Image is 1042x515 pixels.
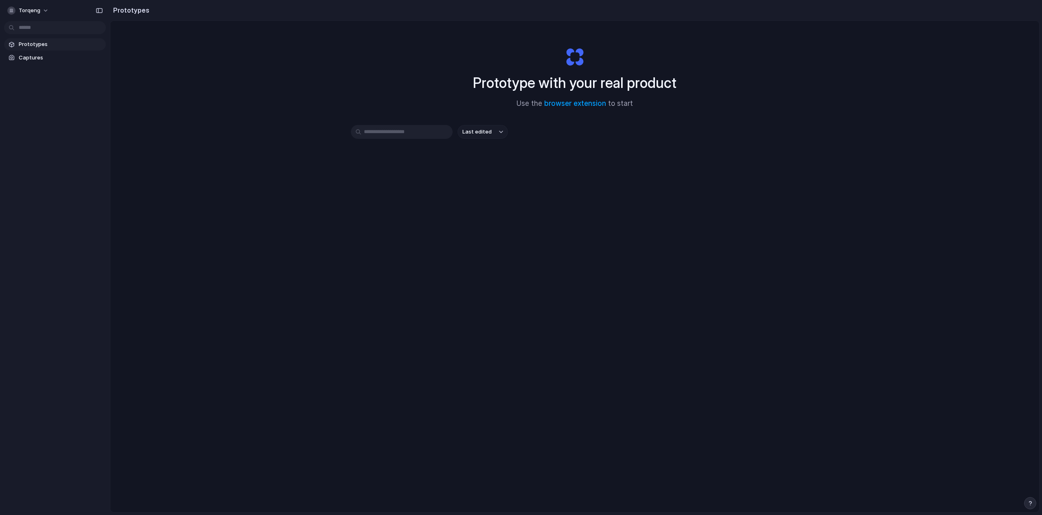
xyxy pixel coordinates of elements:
span: Use the to start [517,99,633,109]
button: torqeng [4,4,53,17]
h1: Prototype with your real product [473,72,676,94]
h2: Prototypes [110,5,149,15]
span: Captures [19,54,103,62]
a: Captures [4,52,106,64]
a: browser extension [544,99,606,107]
a: Prototypes [4,38,106,50]
button: Last edited [458,125,508,139]
span: Prototypes [19,40,103,48]
span: Last edited [462,128,492,136]
span: torqeng [19,7,40,15]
